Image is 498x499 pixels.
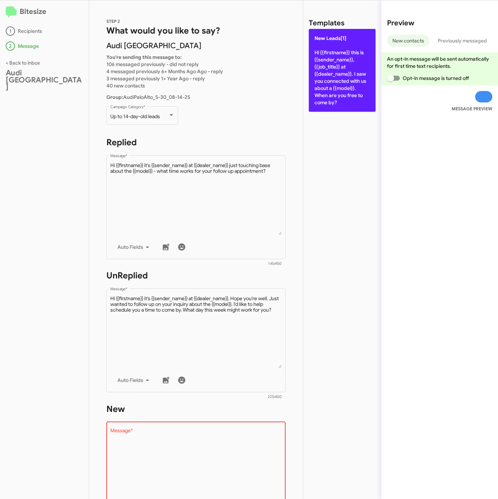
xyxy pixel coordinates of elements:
h1: What would you like to say? [106,25,286,36]
small: MESSAGE PREVIEW [452,105,492,112]
div: Recipients [6,26,83,36]
h2: Preview [387,17,492,29]
div: Audi [GEOGRAPHIC_DATA] [6,69,83,91]
span: AudiPaloAlto_5-30_08-14-25 [106,94,190,100]
span: Up to 14-day-old leads [110,113,160,120]
span: Previously messaged [438,35,487,47]
div: Message [6,41,83,51]
p: Audi [GEOGRAPHIC_DATA] [106,42,286,49]
b: You're sending this message to: [106,54,182,60]
img: logo-minimal.svg [6,6,17,18]
div: 1 [6,26,15,36]
p: An opt-in message will be sent automatically for first time text recipients. [387,55,492,70]
mat-hint: 225/450 [268,395,282,399]
h1: New [106,403,286,415]
mat-hint: 145/450 [268,262,282,266]
h2: Templates [309,17,344,29]
span: New contacts [392,35,424,47]
button: New contacts [387,35,429,47]
b: Group: [106,94,123,100]
span: STEP 2 [106,19,120,24]
button: Auto Fields [112,241,157,253]
span: Auto Fields [117,374,152,387]
span: 106 messaged previously - did not reply [106,61,199,67]
a: < Back to inbox [6,60,40,66]
span: 4 messaged previously 6+ Months Ago Ago - reply [106,68,223,75]
button: Previously messaged [432,35,492,47]
span: 3 messaged previously 1+ Year Ago - reply [106,75,205,82]
h1: Replied [106,137,286,148]
h2: Bitesize [6,6,83,18]
span: Opt-in message is turned off [403,74,469,82]
div: 2 [6,41,15,51]
span: 40 new contacts [106,82,145,89]
p: Hi {{firstname}} this is {{sender_name}}, {{job_title}} at {{dealer_name}}. I saw you connected w... [309,29,376,112]
span: Auto Fields [117,241,152,253]
span: New Leads[1] [315,35,346,41]
button: Auto Fields [112,374,157,387]
h1: UnReplied [106,270,286,281]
